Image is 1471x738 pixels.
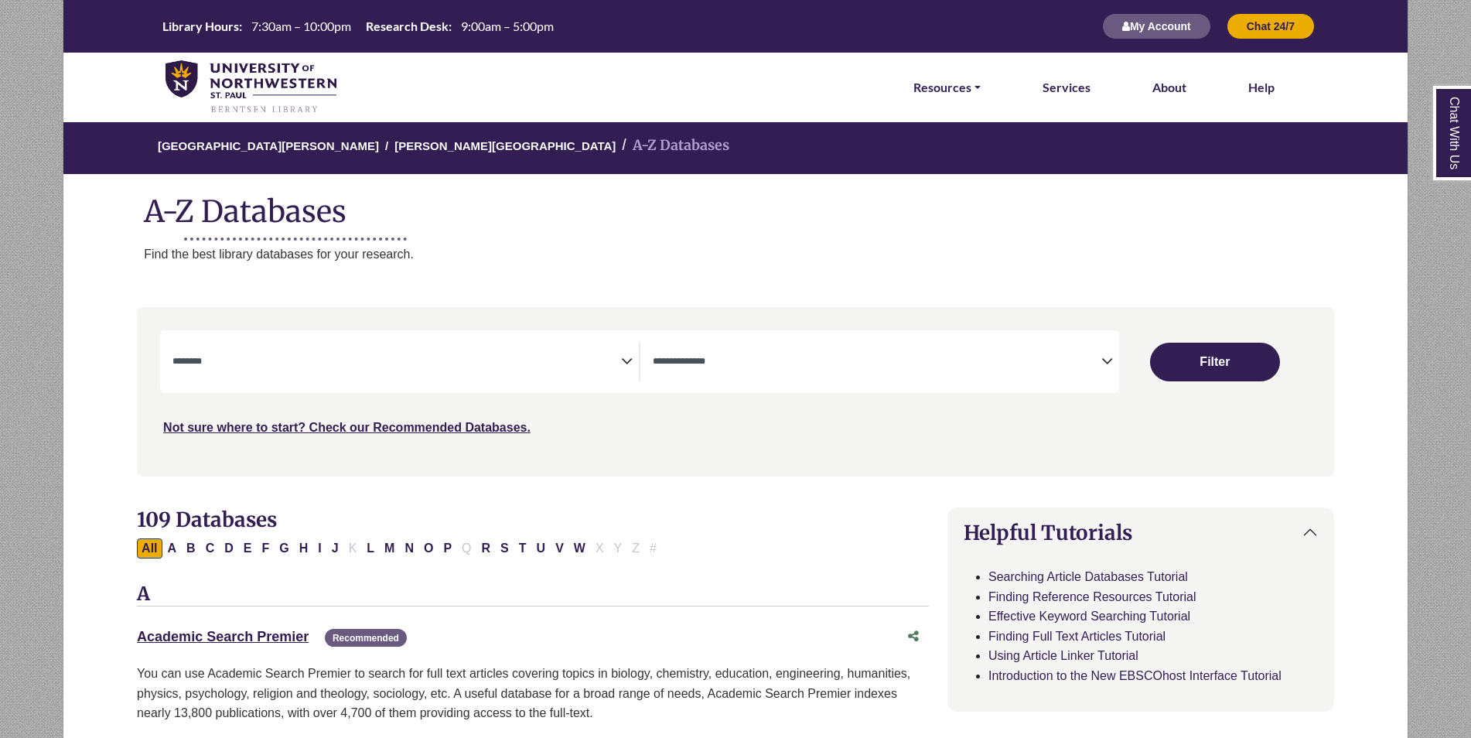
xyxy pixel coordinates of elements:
a: Not sure where to start? Check our Recommended Databases. [163,421,531,434]
img: library_home [166,60,336,114]
button: Filter Results S [496,538,514,559]
nav: breadcrumb [63,121,1408,174]
a: Academic Search Premier [137,629,309,644]
button: Filter Results T [514,538,531,559]
button: Filter Results C [201,538,220,559]
a: Using Article Linker Tutorial [988,649,1138,662]
button: Filter Results I [313,538,326,559]
a: Chat 24/7 [1227,19,1315,32]
th: Library Hours: [156,18,243,34]
a: Effective Keyword Searching Tutorial [988,610,1190,623]
button: Filter Results F [257,538,274,559]
span: 7:30am – 10:00pm [251,19,351,33]
button: Filter Results W [569,538,590,559]
span: 109 Databases [137,507,277,532]
a: Searching Article Databases Tutorial [988,570,1188,583]
th: Research Desk: [360,18,452,34]
button: Filter Results A [163,538,182,559]
table: Hours Today [156,18,560,32]
button: Filter Results M [380,538,399,559]
button: Filter Results L [362,538,379,559]
a: About [1152,77,1186,97]
h1: A-Z Databases [63,182,1408,229]
li: A-Z Databases [616,135,729,157]
a: Finding Reference Resources Tutorial [988,590,1196,603]
a: My Account [1102,19,1211,32]
textarea: Search [653,357,1101,369]
a: Help [1248,77,1275,97]
a: Hours Today [156,18,560,36]
button: Filter Results P [439,538,456,559]
button: Filter Results U [532,538,551,559]
button: Filter Results J [327,538,343,559]
button: All [137,538,162,559]
div: Alpha-list to filter by first letter of database name [137,541,663,554]
p: You can use Academic Search Premier to search for full text articles covering topics in biology, ... [137,664,929,723]
h3: A [137,583,929,606]
button: Filter Results B [182,538,200,559]
button: Filter Results R [477,538,496,559]
a: Finding Full Text Articles Tutorial [988,630,1166,643]
a: [PERSON_NAME][GEOGRAPHIC_DATA] [394,137,616,152]
a: Introduction to the New EBSCOhost Interface Tutorial [988,669,1282,682]
button: Filter Results O [419,538,438,559]
button: Filter Results N [400,538,418,559]
button: Helpful Tutorials [948,508,1333,557]
button: Filter Results D [220,538,238,559]
a: Services [1043,77,1090,97]
a: Resources [913,77,981,97]
button: Share this database [898,622,929,651]
button: Filter Results E [239,538,257,559]
button: Filter Results G [275,538,293,559]
span: Recommended [325,629,407,647]
a: [GEOGRAPHIC_DATA][PERSON_NAME] [158,137,379,152]
button: My Account [1102,13,1211,39]
button: Filter Results V [551,538,568,559]
button: Submit for Search Results [1150,343,1280,381]
button: Filter Results H [295,538,313,559]
nav: Search filters [137,307,1334,476]
p: Find the best library databases for your research. [144,244,1408,265]
span: 9:00am – 5:00pm [461,19,554,33]
button: Chat 24/7 [1227,13,1315,39]
textarea: Search [172,357,621,369]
